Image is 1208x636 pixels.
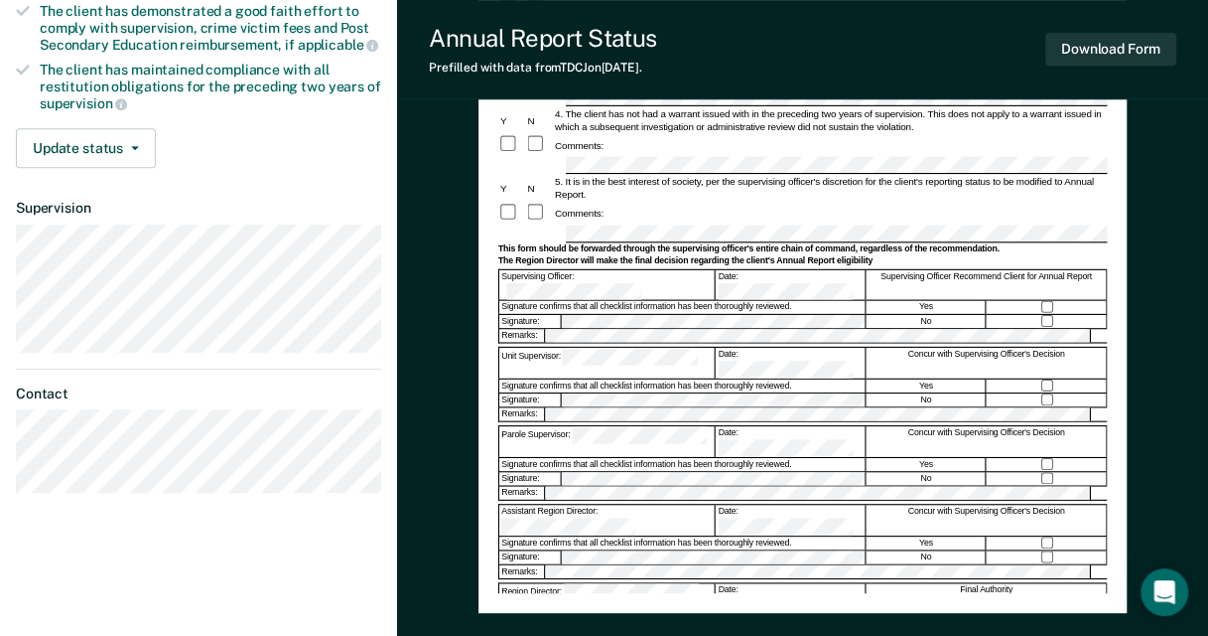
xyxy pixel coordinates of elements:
div: Parole Supervisor: [499,426,715,456]
div: 4. The client has not had a warrant issued with in the preceding two years of supervision. This d... [552,107,1106,133]
div: No [867,315,987,329]
div: 5. It is in the best interest of society, per the supervising officer's discretion for the client... [552,176,1106,202]
div: Comments: [552,207,604,220]
div: Concur with Supervising Officer's Decision [867,426,1107,456]
div: Y [497,182,524,195]
div: Date: [716,426,865,456]
div: N [525,114,552,127]
div: No [867,472,987,486]
div: The client has demonstrated a good faith effort to comply with supervision, crime victim fees and... [40,3,381,54]
div: Open Intercom Messenger [1141,568,1188,616]
div: Date: [716,348,865,378]
div: Signature confirms that all checklist information has been thoroughly reviewed. [499,458,866,471]
span: applicable [298,37,378,53]
div: Remarks: [499,329,546,343]
div: Unit Supervisor: [499,348,715,378]
div: Signature: [499,551,561,564]
div: Signature confirms that all checklist information has been thoroughly reviewed. [499,380,866,393]
div: Signature: [499,315,561,329]
div: Concur with Supervising Officer's Decision [867,348,1107,378]
div: N [525,182,552,195]
div: Concur with Supervising Officer's Decision [867,506,1107,536]
div: The Region Director will make the final decision regarding the client's Annual Report eligibility [497,256,1106,267]
dt: Supervision [16,200,381,217]
button: Update status [16,128,156,168]
div: Signature confirms that all checklist information has been thoroughly reviewed. [499,537,866,550]
div: Signature: [499,394,561,407]
span: supervision [40,95,127,111]
div: This form should be forwarded through the supervising officer's entire chain of command, regardle... [497,243,1106,254]
div: Final Authority [867,584,1107,614]
div: No [867,394,987,407]
div: Signature: [499,472,561,486]
button: Download Form [1045,33,1176,66]
div: No [867,551,987,564]
div: Yes [867,380,987,393]
div: Remarks: [499,407,546,421]
div: Signature confirms that all checklist information has been thoroughly reviewed. [499,301,866,314]
div: Comments: [552,138,604,151]
div: Region Director: [499,584,715,614]
div: Y [497,114,524,127]
div: Yes [867,458,987,471]
dt: Contact [16,386,381,402]
div: Supervising Officer: [499,269,715,299]
div: Annual Report Status [429,24,656,53]
div: Yes [867,537,987,550]
div: Supervising Officer Recommend Client for Annual Report [867,269,1107,299]
div: Date: [716,584,865,614]
div: Assistant Region Director: [499,506,715,536]
div: Remarks: [499,487,546,501]
div: Date: [716,269,865,299]
div: Date: [716,506,865,536]
div: Remarks: [499,565,546,579]
div: Prefilled with data from TDCJ on [DATE] . [429,61,656,75]
div: The client has maintained compliance with all restitution obligations for the preceding two years of [40,62,381,112]
div: Yes [867,301,987,314]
